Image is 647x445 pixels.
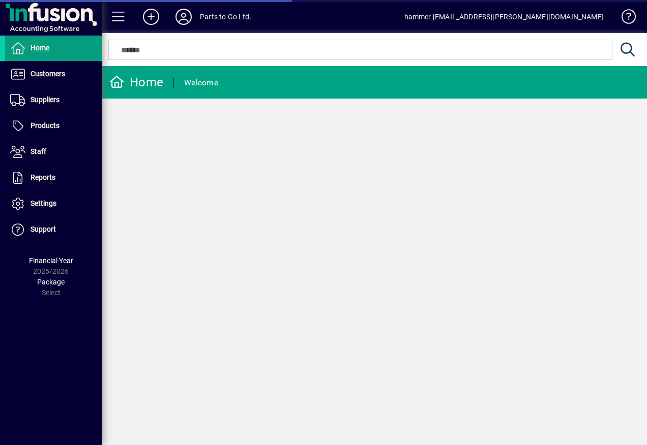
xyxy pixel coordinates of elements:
[5,113,102,139] a: Products
[31,121,60,130] span: Products
[37,278,65,286] span: Package
[614,2,634,35] a: Knowledge Base
[29,257,73,265] span: Financial Year
[135,8,167,26] button: Add
[167,8,200,26] button: Profile
[5,61,102,87] a: Customers
[5,139,102,165] a: Staff
[31,44,49,52] span: Home
[31,96,60,104] span: Suppliers
[31,225,56,233] span: Support
[31,199,56,207] span: Settings
[5,87,102,113] a: Suppliers
[31,70,65,78] span: Customers
[404,9,604,25] div: hammer [EMAIL_ADDRESS][PERSON_NAME][DOMAIN_NAME]
[5,217,102,242] a: Support
[5,191,102,216] a: Settings
[109,74,163,90] div: Home
[184,75,218,91] div: Welcome
[31,147,46,155] span: Staff
[200,9,252,25] div: Parts to Go Ltd.
[5,165,102,190] a: Reports
[31,173,55,181] span: Reports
